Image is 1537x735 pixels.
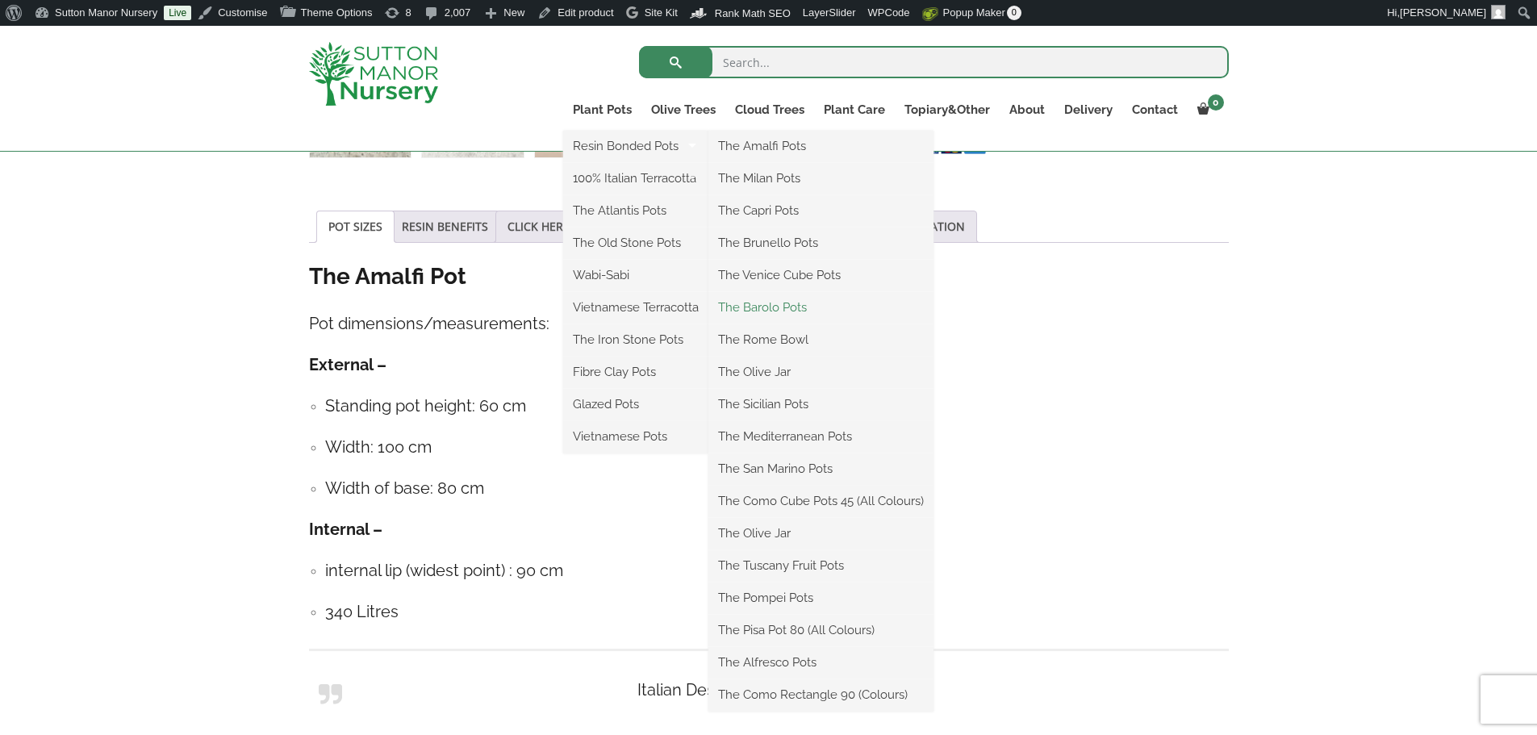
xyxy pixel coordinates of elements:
[563,295,708,319] a: Vietnamese Terracotta
[325,435,1229,460] h4: Width: 100 cm
[708,553,933,578] a: The Tuscany Fruit Pots
[708,650,933,674] a: The Alfresco Pots
[725,98,814,121] a: Cloud Trees
[639,46,1229,78] input: Search...
[563,263,708,287] a: Wabi-Sabi
[402,211,488,242] a: RESIN BENEFITS
[563,134,708,158] a: Resin Bonded Pots
[708,683,933,707] a: The Como Rectangle 90 (Colours)
[708,586,933,610] a: The Pompei Pots
[787,169,1228,188] span: Category:
[164,6,191,20] a: Live
[309,520,382,539] strong: Internal –
[708,392,933,416] a: The Sicilian Pots
[563,360,708,384] a: Fibre Clay Pots
[645,6,678,19] span: Site Kit
[507,211,813,242] a: CLICK HERE TO VIEW MORE INFORMATION ABOUT RESIN
[708,457,933,481] a: The San Marino Pots
[708,295,933,319] a: The Barolo Pots
[708,424,933,449] a: The Mediterranean Pots
[708,521,933,545] a: The Olive Jar
[708,328,933,352] a: The Rome Bowl
[1208,94,1224,111] span: 0
[708,360,933,384] a: The Olive Jar
[325,476,1229,501] h4: Width of base: 80 cm
[708,489,933,513] a: The Como Cube Pots 45 (All Colours)
[895,98,1000,121] a: Topiary&Other
[563,166,708,190] a: 100% Italian Terracotta
[1400,6,1486,19] span: [PERSON_NAME]
[309,42,438,106] img: logo
[1007,6,1021,20] span: 0
[708,231,933,255] a: The Brunello Pots
[563,392,708,416] a: Glazed Pots
[1122,98,1188,121] a: Contact
[1055,98,1122,121] a: Delivery
[309,355,386,374] strong: External –
[708,166,933,190] a: The Milan Pots
[325,558,1229,583] h4: internal lip (widest point) : 90 cm
[708,134,933,158] a: The Amalfi Pots
[325,394,1229,419] h4: Standing pot height: 60 cm
[708,263,933,287] a: The Venice Cube Pots
[637,680,929,700] strong: Italian Design & Italian Manufactured ✓
[1000,98,1055,121] a: About
[708,618,933,642] a: The Pisa Pot 80 (All Colours)
[563,328,708,352] a: The Iron Stone Pots
[309,311,1229,336] h4: Pot dimensions/measurements:
[328,211,382,242] a: POT SIZES
[563,424,708,449] a: Vietnamese Pots
[563,198,708,223] a: The Atlantis Pots
[814,98,895,121] a: Plant Care
[641,98,725,121] a: Olive Trees
[563,231,708,255] a: The Old Stone Pots
[309,263,466,290] strong: The Amalfi Pot
[325,599,1229,624] h4: 340 Litres
[708,198,933,223] a: The Capri Pots
[715,7,791,19] span: Rank Math SEO
[563,98,641,121] a: Plant Pots
[1188,98,1229,121] a: 0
